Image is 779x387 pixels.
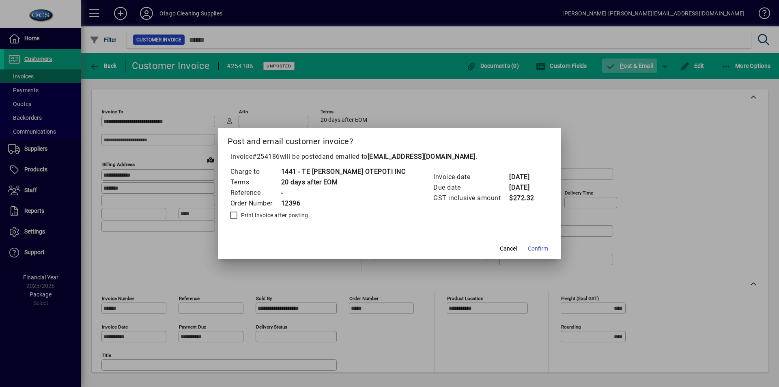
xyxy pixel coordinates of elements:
[495,241,521,256] button: Cancel
[281,198,406,209] td: 12396
[368,153,476,160] b: [EMAIL_ADDRESS][DOMAIN_NAME]
[509,182,541,193] td: [DATE]
[252,153,280,160] span: #254186
[509,172,541,182] td: [DATE]
[281,177,406,188] td: 20 days after EOM
[230,177,281,188] td: Terms
[509,193,541,203] td: $272.32
[230,166,281,177] td: Charge to
[500,244,517,253] span: Cancel
[433,182,509,193] td: Due date
[525,241,551,256] button: Confirm
[528,244,548,253] span: Confirm
[218,128,562,151] h2: Post and email customer invoice?
[281,188,406,198] td: -
[239,211,308,219] label: Print invoice after posting
[228,152,552,162] p: Invoice will be posted .
[281,166,406,177] td: 1441 - TE [PERSON_NAME] OTEPOTI INC
[230,198,281,209] td: Order Number
[322,153,476,160] span: and emailed to
[230,188,281,198] td: Reference
[433,172,509,182] td: Invoice date
[433,193,509,203] td: GST inclusive amount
